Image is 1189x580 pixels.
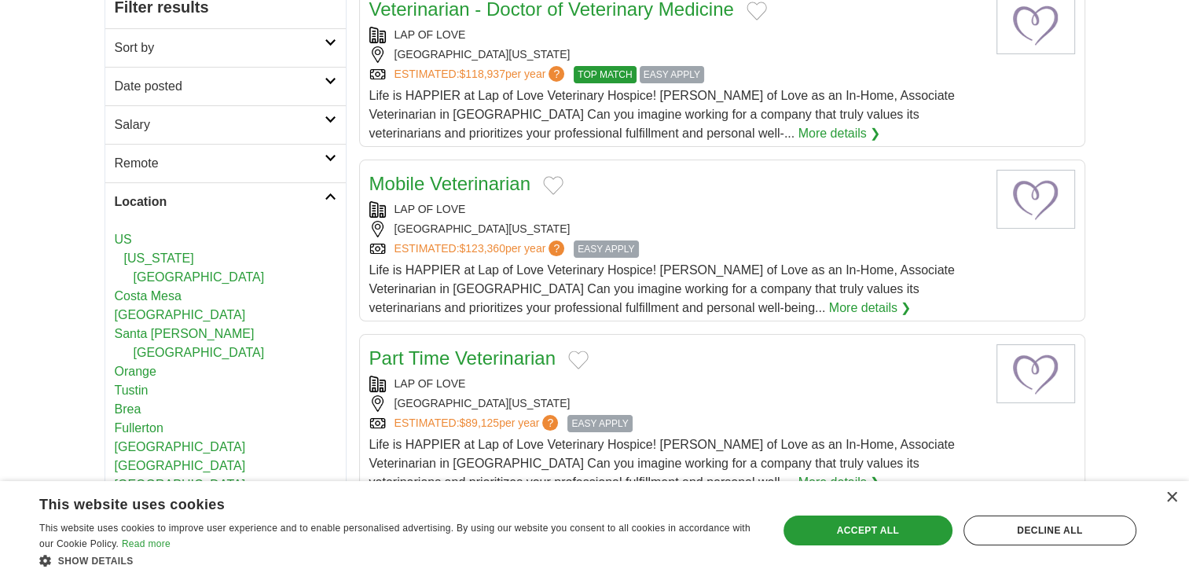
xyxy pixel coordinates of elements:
[963,516,1136,545] div: Decline all
[134,346,265,359] a: [GEOGRAPHIC_DATA]
[996,170,1075,229] img: Lap of Love logo
[459,242,505,255] span: $123,360
[115,440,246,453] a: [GEOGRAPHIC_DATA]
[115,402,141,416] a: Brea
[105,67,346,105] a: Date posted
[115,116,325,134] h2: Salary
[115,154,325,173] h2: Remote
[115,39,325,57] h2: Sort by
[369,395,984,412] div: [GEOGRAPHIC_DATA][US_STATE]
[996,344,1075,403] img: Lap of Love logo
[783,516,952,545] div: Accept all
[369,438,955,489] span: Life is HAPPIER at Lap of Love Veterinary Hospice! [PERSON_NAME] of Love as an In-Home, Associate...
[115,365,156,378] a: Orange
[574,66,636,83] span: TOP MATCH
[459,417,499,429] span: $89,125
[105,105,346,144] a: Salary
[459,68,505,80] span: $118,937
[369,89,955,140] span: Life is HAPPIER at Lap of Love Veterinary Hospice! [PERSON_NAME] of Love as an In-Home, Associate...
[115,327,255,340] a: Santa [PERSON_NAME]
[122,538,171,549] a: Read more, opens a new window
[394,240,568,258] a: ESTIMATED:$123,360per year?
[115,77,325,96] h2: Date posted
[115,421,163,435] a: Fullerton
[549,240,564,256] span: ?
[134,270,265,284] a: [GEOGRAPHIC_DATA]
[369,347,556,369] a: Part Time Veterinarian
[369,263,955,314] span: Life is HAPPIER at Lap of Love Veterinary Hospice! [PERSON_NAME] of Love as an In-Home, Associate...
[115,308,246,321] a: [GEOGRAPHIC_DATA]
[394,415,562,432] a: ESTIMATED:$89,125per year?
[39,552,756,568] div: Show details
[640,66,704,83] span: EASY APPLY
[39,523,750,549] span: This website uses cookies to improve user experience and to enable personalised advertising. By u...
[394,28,466,41] a: LAP OF LOVE
[394,66,568,83] a: ESTIMATED:$118,937per year?
[105,144,346,182] a: Remote
[568,351,589,369] button: Add to favorite jobs
[115,478,246,491] a: [GEOGRAPHIC_DATA]
[124,251,194,265] a: [US_STATE]
[105,182,346,221] a: Location
[798,124,881,143] a: More details ❯
[115,289,182,303] a: Costa Mesa
[394,377,466,390] a: LAP OF LOVE
[105,28,346,67] a: Sort by
[574,240,638,258] span: EASY APPLY
[747,2,767,20] button: Add to favorite jobs
[543,176,563,195] button: Add to favorite jobs
[829,299,912,318] a: More details ❯
[115,459,246,472] a: [GEOGRAPHIC_DATA]
[369,173,530,194] a: Mobile Veterinarian
[58,556,134,567] span: Show details
[115,193,325,211] h2: Location
[369,46,984,63] div: [GEOGRAPHIC_DATA][US_STATE]
[798,473,881,492] a: More details ❯
[1165,492,1177,504] div: Close
[115,384,149,397] a: Tustin
[115,233,132,246] a: US
[394,203,466,215] a: LAP OF LOVE
[542,415,558,431] span: ?
[567,415,632,432] span: EASY APPLY
[549,66,564,82] span: ?
[39,490,717,514] div: This website uses cookies
[369,221,984,237] div: [GEOGRAPHIC_DATA][US_STATE]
